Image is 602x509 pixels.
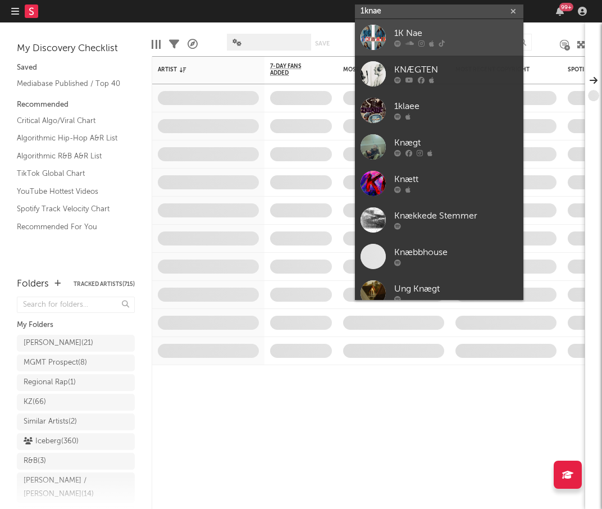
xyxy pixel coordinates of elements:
input: Search for artists [355,4,523,19]
button: Save [315,40,330,47]
div: Folders [17,278,49,291]
div: [PERSON_NAME] ( 21 ) [24,337,93,350]
div: Similar Artists ( 2 ) [24,415,77,429]
div: My Folders [17,319,135,332]
div: A&R Pipeline [188,28,198,61]
button: 99+ [556,7,564,16]
input: Search for folders... [17,297,135,313]
a: Knætt [355,165,523,202]
div: Ung Knægt [394,283,518,296]
a: R&B(3) [17,453,135,470]
span: 7-Day Fans Added [270,63,315,76]
div: [PERSON_NAME] / [PERSON_NAME] ( 14 ) [24,474,103,501]
a: Ung Knægt [355,275,523,311]
a: Knægt [355,129,523,165]
div: Filters [169,28,179,61]
div: KZ ( 66 ) [24,396,46,409]
a: Mediabase Published / Top 40 [17,78,124,90]
a: Iceberg(360) [17,433,135,450]
a: YouTube Hottest Videos [17,185,124,198]
button: Tracked Artists(715) [74,281,135,287]
a: 1K Nae [355,19,523,56]
div: KNÆGTEN [394,63,518,77]
a: MGMT Prospect(8) [17,355,135,371]
div: 1K Nae [394,27,518,40]
a: KNÆGTEN [355,56,523,92]
div: Knækkede Stemmer [394,210,518,223]
a: TikTok Global Chart [17,167,124,180]
div: Knæbbhouse [394,246,518,260]
div: Iceberg ( 360 ) [24,435,79,448]
div: Most Recent Track [343,66,427,73]
div: Artist [158,66,242,73]
div: R&B ( 3 ) [24,455,46,468]
div: Regional Rap ( 1 ) [24,376,76,389]
div: Knætt [394,173,518,187]
a: Recommended For You [17,221,124,233]
a: Knækkede Stemmer [355,202,523,238]
a: [PERSON_NAME] / [PERSON_NAME](14) [17,472,135,503]
div: Recommended [17,98,135,112]
div: 1klaee [394,100,518,113]
a: Knæbbhouse [355,238,523,275]
a: Spotify Track Velocity Chart [17,203,124,215]
div: Saved [17,61,135,75]
a: Algorithmic R&B A&R List [17,150,124,162]
a: Regional Rap(1) [17,374,135,391]
div: 99 + [559,3,573,11]
div: Knægt [394,137,518,150]
a: Algorithmic Hip-Hop A&R List [17,132,124,144]
a: Similar Artists(2) [17,413,135,430]
a: KZ(66) [17,394,135,411]
a: 1klaee [355,92,523,129]
a: Critical Algo/Viral Chart [17,115,124,127]
div: MGMT Prospect ( 8 ) [24,356,87,370]
div: Edit Columns [152,28,161,61]
a: [PERSON_NAME](21) [17,335,135,352]
div: My Discovery Checklist [17,42,135,56]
